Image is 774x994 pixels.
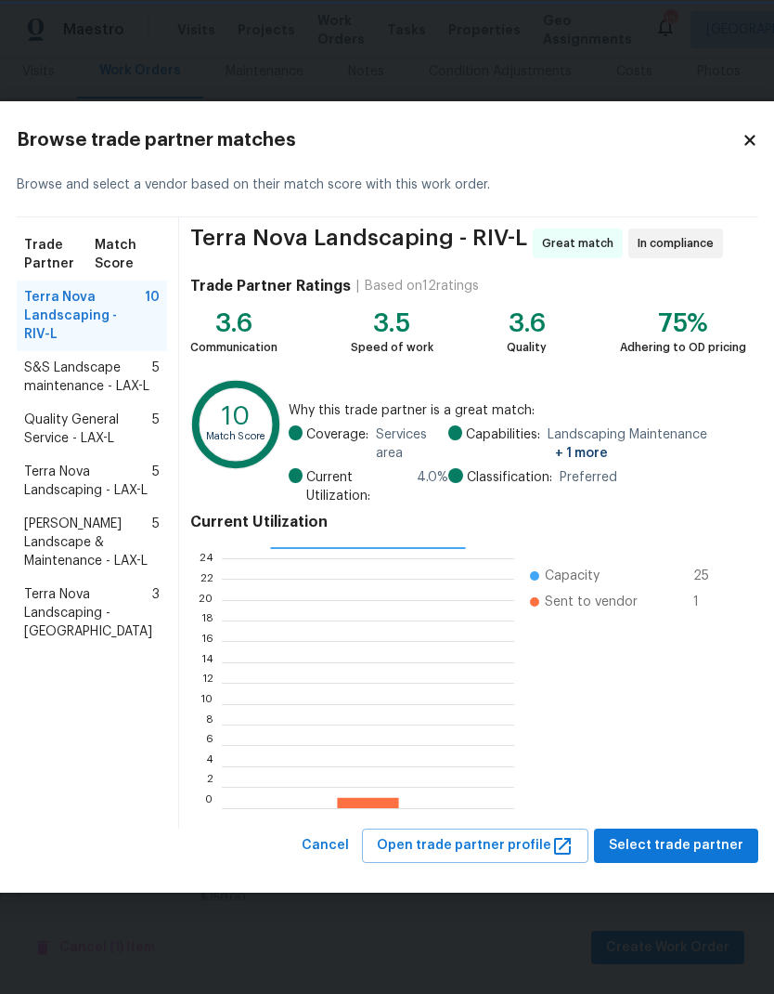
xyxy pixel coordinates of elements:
text: 22 [200,573,213,584]
span: [PERSON_NAME] Landscape & Maintenance - LAX-L [24,515,152,570]
div: Adhering to OD pricing [620,338,746,357]
span: 4.0 % [417,468,448,505]
span: 5 [152,515,160,570]
button: Cancel [294,829,356,863]
text: Match Score [205,432,265,442]
div: | [351,277,365,295]
span: Quality General Service - LAX-L [24,411,152,448]
div: Speed of work [351,338,433,357]
h4: Current Utilization [190,513,747,531]
span: Capabilities: [466,425,540,463]
span: 5 [152,411,160,448]
span: Trade Partner [24,236,95,273]
text: 10 [222,405,250,430]
text: 18 [200,615,213,626]
span: 25 [693,567,723,585]
text: 2 [206,781,213,792]
span: Match Score [95,236,160,273]
div: 3.6 [507,314,547,333]
text: 24 [199,553,213,564]
span: Capacity [545,567,600,585]
span: In compliance [638,234,721,253]
button: Select trade partner [594,829,758,863]
text: 8 [205,719,213,730]
span: 10 [145,288,160,344]
span: Preferred [560,468,617,487]
span: Terra Nova Landscaping - RIV-L [24,288,145,344]
span: Services area [376,425,449,463]
text: 16 [200,636,213,647]
span: Cancel [302,834,349,857]
div: Quality [507,338,547,357]
span: Open trade partner profile [377,834,574,857]
span: Landscaping Maintenance [548,425,747,463]
span: Coverage: [306,425,368,463]
span: 1 [693,593,723,611]
div: Communication [190,338,277,357]
text: 0 [204,803,213,814]
span: Sent to vendor [545,593,638,611]
div: 3.6 [190,314,277,333]
div: 75% [620,314,746,333]
span: + 1 more [555,447,608,460]
text: 4 [205,761,213,772]
span: Why this trade partner is a great match: [289,401,746,420]
span: 5 [152,359,160,396]
text: 10 [200,699,213,710]
span: Terra Nova Landscaping - LAX-L [24,463,152,500]
h4: Trade Partner Ratings [190,277,351,295]
span: Classification: [467,468,552,487]
div: 3.5 [351,314,433,333]
span: 3 [152,585,160,641]
div: Browse and select a vendor based on their match score with this work order. [17,153,758,217]
div: Based on 12 ratings [365,277,479,295]
span: Current Utilization: [306,468,410,505]
text: 12 [201,677,213,688]
h2: Browse trade partner matches [17,131,742,150]
span: Terra Nova Landscaping - [GEOGRAPHIC_DATA] [24,585,152,641]
text: 20 [198,595,213,606]
span: Terra Nova Landscaping - RIV-L [190,229,527,258]
span: S&S Landscape maintenance - LAX-L [24,359,152,396]
span: Select trade partner [609,834,743,857]
text: 6 [205,740,213,752]
text: 14 [200,657,213,668]
button: Open trade partner profile [362,829,588,863]
span: Great match [542,234,621,253]
span: 5 [152,463,160,500]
